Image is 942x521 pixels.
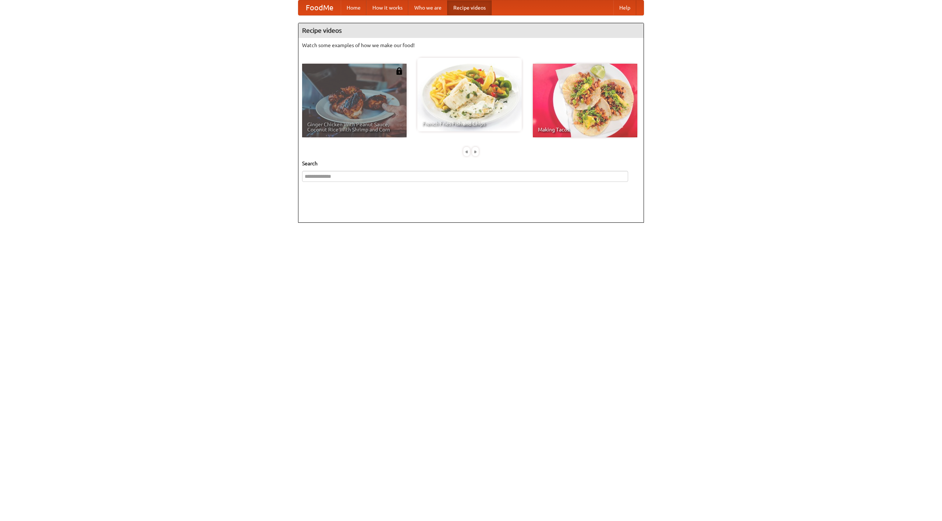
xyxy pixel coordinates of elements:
h5: Search [302,160,640,167]
img: 483408.png [396,67,403,75]
div: » [472,147,479,156]
a: Recipe videos [447,0,492,15]
a: FoodMe [298,0,341,15]
a: Home [341,0,366,15]
p: Watch some examples of how we make our food! [302,42,640,49]
span: Making Tacos [538,127,632,132]
span: French Fries Fish and Chips [422,121,517,126]
a: How it works [366,0,408,15]
a: Help [613,0,636,15]
div: « [463,147,470,156]
a: French Fries Fish and Chips [417,58,522,131]
a: Making Tacos [533,64,637,137]
h4: Recipe videos [298,23,644,38]
a: Who we are [408,0,447,15]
